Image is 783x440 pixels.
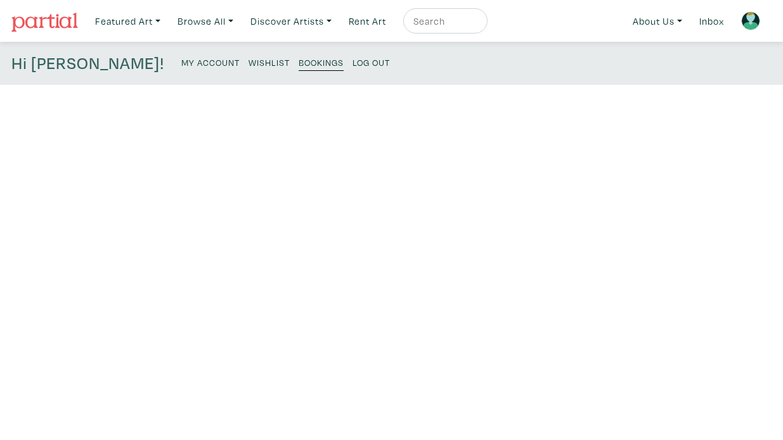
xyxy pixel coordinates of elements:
a: Log Out [353,53,390,70]
a: Wishlist [249,53,290,70]
h4: Hi [PERSON_NAME]! [11,53,164,73]
small: Bookings [299,56,344,68]
a: My Account [181,53,240,70]
input: Search [412,13,476,29]
a: Discover Artists [245,8,337,34]
a: About Us [627,8,688,34]
img: avatar.png [741,11,760,30]
small: Log Out [353,56,390,68]
a: Browse All [172,8,239,34]
a: Inbox [694,8,730,34]
small: Wishlist [249,56,290,68]
a: Rent Art [343,8,392,34]
a: Featured Art [89,8,166,34]
a: Bookings [299,53,344,71]
small: My Account [181,56,240,68]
